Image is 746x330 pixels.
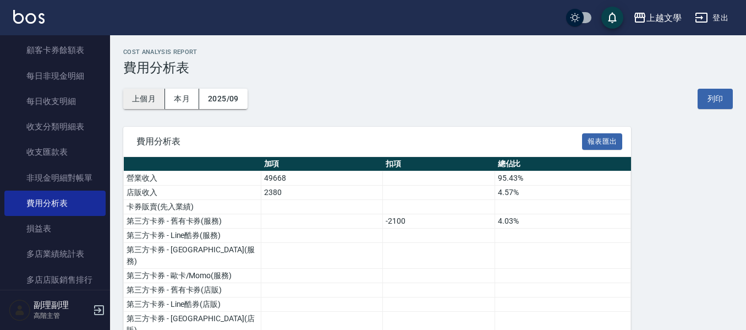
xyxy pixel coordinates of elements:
[4,267,106,293] a: 多店店販銷售排行
[124,214,261,229] td: 第三方卡券 - 舊有卡券(服務)
[4,165,106,191] a: 非現金明細對帳單
[136,136,582,147] span: 費用分析表
[123,89,165,109] button: 上個月
[582,133,623,150] button: 報表匯出
[123,48,733,56] h2: Cost analysis Report
[4,89,106,114] a: 每日收支明細
[261,157,383,171] th: 加項
[4,63,106,89] a: 每日非現金明細
[495,214,631,229] td: 4.03%
[383,157,495,171] th: 扣項
[4,139,106,165] a: 收支匯款表
[4,191,106,216] a: 費用分析表
[698,89,733,109] button: 列印
[124,200,261,214] td: 卡券販賣(先入業績)
[199,89,248,109] button: 2025/09
[4,114,106,139] a: 收支分類明細表
[124,171,261,186] td: 營業收入
[646,11,682,25] div: 上越文學
[123,60,733,75] h3: 費用分析表
[4,37,106,63] a: 顧客卡券餘額表
[13,10,45,24] img: Logo
[124,283,261,297] td: 第三方卡券 - 舊有卡券(店販)
[261,171,383,186] td: 49668
[690,8,733,28] button: 登出
[124,243,261,269] td: 第三方卡券 - [GEOGRAPHIC_DATA](服務)
[4,216,106,241] a: 損益表
[124,269,261,283] td: 第三方卡券 - 歐卡/Momo(服務)
[34,311,90,321] p: 高階主管
[601,7,623,29] button: save
[383,214,495,229] td: -2100
[34,300,90,311] h5: 副理副理
[124,297,261,312] td: 第三方卡券 - Line酷券(店販)
[124,186,261,200] td: 店販收入
[9,299,31,321] img: Person
[261,186,383,200] td: 2380
[495,157,631,171] th: 總佔比
[495,171,631,186] td: 95.43%
[4,241,106,267] a: 多店業績統計表
[495,186,631,200] td: 4.57%
[124,229,261,243] td: 第三方卡券 - Line酷券(服務)
[165,89,199,109] button: 本月
[629,7,686,29] button: 上越文學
